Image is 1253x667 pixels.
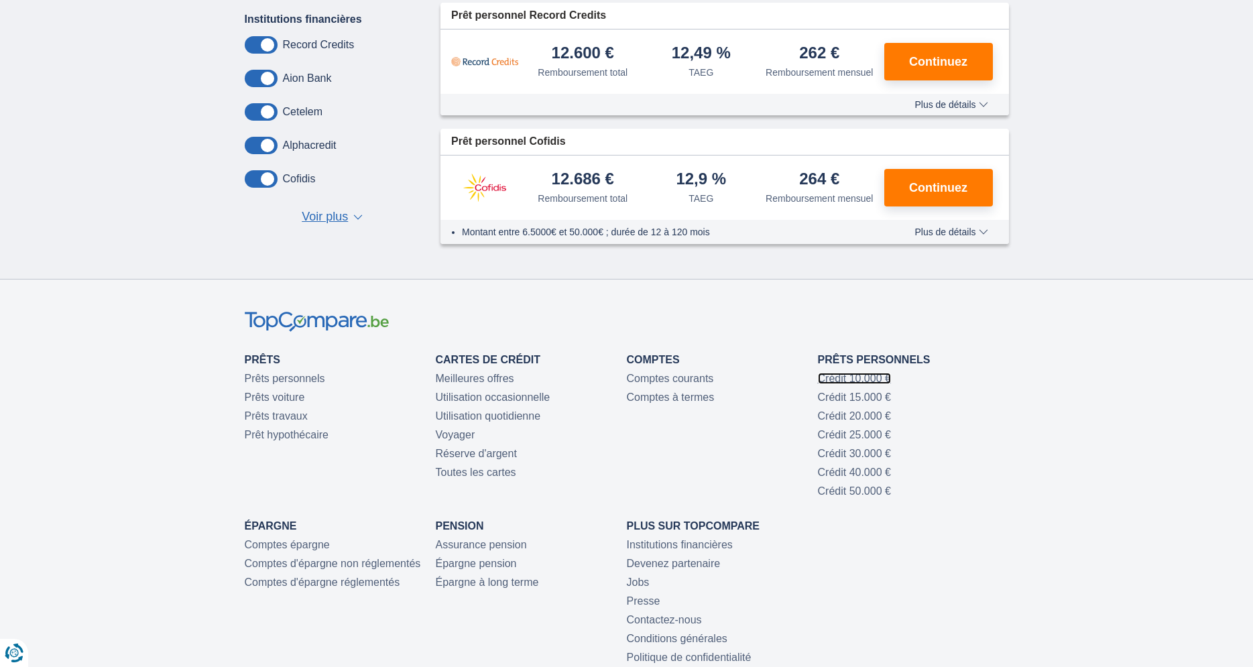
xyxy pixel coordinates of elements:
[436,391,550,403] a: Utilisation occasionnelle
[538,66,628,79] div: Remboursement total
[818,485,891,497] a: Crédit 50.000 €
[283,106,323,118] label: Cetelem
[627,614,702,625] a: Contactez-nous
[436,373,514,384] a: Meilleures offres
[689,66,713,79] div: TAEG
[451,134,566,149] span: Prêt personnel Cofidis
[676,171,726,189] div: 12,9 %
[627,633,727,644] a: Conditions générales
[818,410,891,422] a: Crédit 20.000 €
[245,429,329,440] a: Prêt hypothécaire
[436,520,484,532] a: Pension
[914,100,988,109] span: Plus de détails
[353,215,363,220] span: ▼
[462,225,876,239] li: Montant entre 6.5000€ et 50.000€ ; durée de 12 à 120 mois
[909,182,967,194] span: Continuez
[627,373,714,384] a: Comptes courants
[245,558,421,569] a: Comptes d'épargne non réglementés
[818,373,891,384] a: Crédit 10.000 €
[245,577,400,588] a: Comptes d'épargne réglementés
[245,354,280,365] a: Prêts
[672,45,731,63] div: 12,49 %
[245,13,362,25] label: Institutions financières
[283,72,332,84] label: Aion Bank
[627,577,650,588] a: Jobs
[627,354,680,365] a: Comptes
[799,171,839,189] div: 264 €
[552,171,614,189] div: 12.686 €
[552,45,614,63] div: 12.600 €
[436,448,517,459] a: Réserve d'argent
[436,354,540,365] a: Cartes de Crédit
[245,312,389,332] img: TopCompare
[451,8,606,23] span: Prêt personnel Record Credits
[283,173,316,185] label: Cofidis
[245,373,325,384] a: Prêts personnels
[451,171,518,204] img: pret personnel Cofidis
[766,66,873,79] div: Remboursement mensuel
[302,208,348,226] span: Voir plus
[884,43,993,80] button: Continuez
[627,595,660,607] a: Presse
[627,652,752,663] a: Politique de confidentialité
[627,520,760,532] a: Plus sur TopCompare
[436,467,516,478] a: Toutes les cartes
[818,448,891,459] a: Crédit 30.000 €
[245,391,305,403] a: Prêts voiture
[245,520,297,532] a: Épargne
[436,429,475,440] a: Voyager
[914,227,988,237] span: Plus de détails
[627,391,715,403] a: Comptes à termes
[627,539,733,550] a: Institutions financières
[283,139,337,151] label: Alphacredit
[818,467,891,478] a: Crédit 40.000 €
[818,391,891,403] a: Crédit 15.000 €
[818,429,891,440] a: Crédit 25.000 €
[904,227,998,237] button: Plus de détails
[245,410,308,422] a: Prêts travaux
[799,45,839,63] div: 262 €
[283,39,355,51] label: Record Credits
[436,577,539,588] a: Épargne à long terme
[884,169,993,206] button: Continuez
[904,99,998,110] button: Plus de détails
[818,354,931,365] a: Prêts personnels
[245,539,330,550] a: Comptes épargne
[909,56,967,68] span: Continuez
[451,45,518,78] img: pret personnel Record Credits
[436,539,527,550] a: Assurance pension
[436,410,541,422] a: Utilisation quotidienne
[627,558,721,569] a: Devenez partenaire
[538,192,628,205] div: Remboursement total
[766,192,873,205] div: Remboursement mensuel
[436,558,517,569] a: Épargne pension
[689,192,713,205] div: TAEG
[298,208,367,227] button: Voir plus ▼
